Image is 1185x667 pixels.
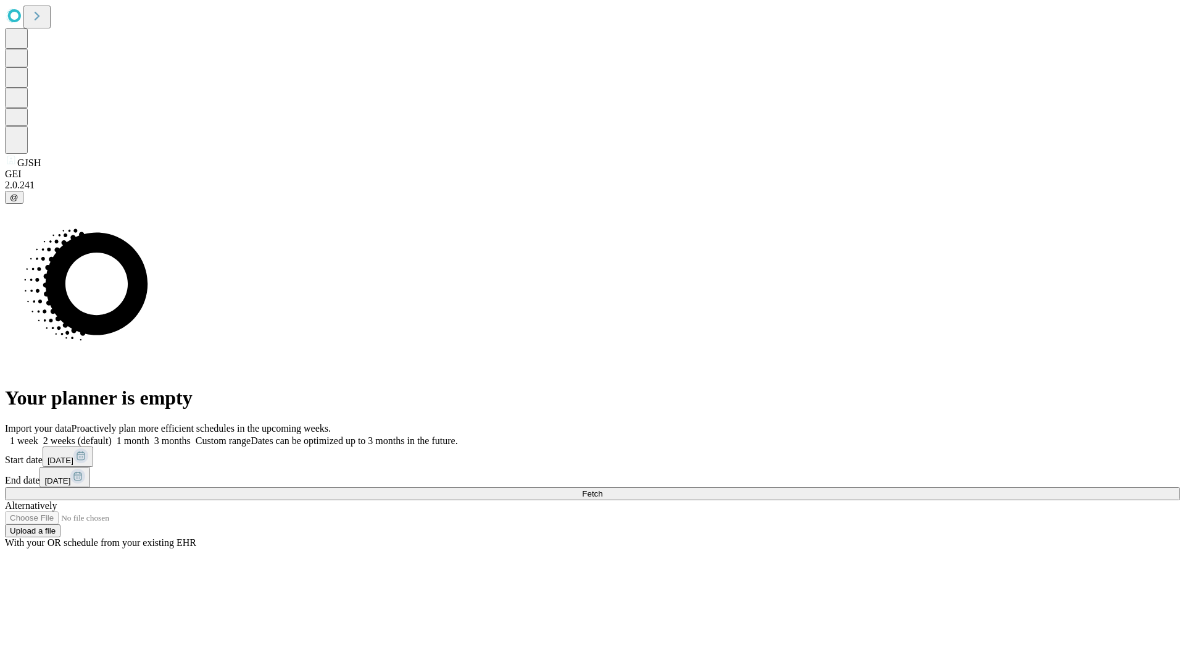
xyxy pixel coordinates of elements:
span: @ [10,193,19,202]
button: [DATE] [43,447,93,467]
span: 2 weeks (default) [43,435,112,446]
span: Proactively plan more efficient schedules in the upcoming weeks. [72,423,331,434]
button: Fetch [5,487,1180,500]
span: Custom range [196,435,251,446]
span: [DATE] [48,456,73,465]
span: 1 month [117,435,149,446]
span: Import your data [5,423,72,434]
span: GJSH [17,157,41,168]
span: [DATE] [44,476,70,485]
span: 1 week [10,435,38,446]
button: [DATE] [39,467,90,487]
span: Alternatively [5,500,57,511]
div: GEI [5,169,1180,180]
span: Fetch [582,489,602,498]
span: With your OR schedule from your existing EHR [5,537,196,548]
h1: Your planner is empty [5,387,1180,409]
span: Dates can be optimized up to 3 months in the future. [251,435,457,446]
div: Start date [5,447,1180,467]
button: Upload a file [5,524,60,537]
button: @ [5,191,23,204]
div: End date [5,467,1180,487]
div: 2.0.241 [5,180,1180,191]
span: 3 months [154,435,191,446]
